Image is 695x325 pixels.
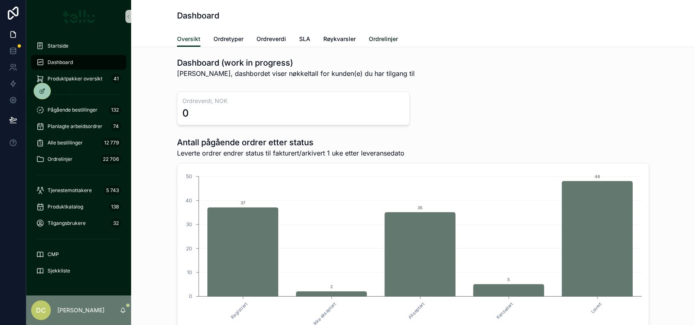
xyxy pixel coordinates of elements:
h1: Antall pågående ordrer etter status [177,137,404,148]
a: Planlagte arbeidsordrer74 [31,119,126,134]
img: App logo [63,10,95,23]
a: SLA [299,32,310,48]
div: 12 779 [102,138,121,148]
div: 132 [109,105,121,115]
span: Ordreverdi [257,35,286,43]
a: Tjenestemottakere5 743 [31,183,126,198]
span: Røykvarsler [323,35,356,43]
a: Produktkatalog138 [31,199,126,214]
text: Registrert [230,301,249,320]
a: Oversikt [177,32,200,47]
h3: Ordreverdi, NOK [182,97,404,105]
div: 0 [182,107,189,120]
tspan: 30 [186,221,192,227]
tspan: 0 [189,293,192,299]
div: 22 706 [100,154,121,164]
tspan: 20 [186,245,192,252]
span: DC [36,305,46,315]
span: Leverte ordrer endrer status til fakturert/arkivert 1 uke etter leveransedato [177,148,404,158]
h1: Dashboard (work in progress) [177,57,415,69]
a: Ordrelinjer22 706 [31,152,126,167]
span: Ordrelinjer [48,156,73,162]
tspan: 10 [187,269,192,275]
text: 35 [418,205,422,210]
span: Tilgangsbrukere [48,220,86,227]
span: Planlagte arbeidsordrer [48,123,102,130]
a: Tilgangsbrukere32 [31,216,126,231]
span: Startside [48,43,68,49]
span: Ordretyper [213,35,243,43]
span: Tjenestemottakere [48,187,92,194]
a: Ordretyper [213,32,243,48]
a: Startside [31,39,126,53]
text: 2 [330,284,333,289]
p: [PERSON_NAME] [57,306,104,314]
span: Ordrelinjer [369,35,398,43]
text: 5 [507,277,510,282]
text: 48 [595,174,600,179]
div: 32 [111,218,121,228]
span: [PERSON_NAME], dashbordet viser nøkkeltall for kunden(e) du har tilgang til [177,69,415,78]
a: Dashboard [31,55,126,70]
span: CMP [48,251,59,258]
span: Pågående bestillinger [48,107,98,113]
span: Alle bestillinger [48,140,83,146]
tspan: 50 [186,173,192,179]
div: 41 [111,74,121,84]
h1: Dashboard [177,10,219,21]
text: 37 [241,200,245,205]
a: Produktpakker oversikt41 [31,71,126,86]
a: Ordreverdi [257,32,286,48]
span: Produktpakker oversikt [48,76,102,82]
span: Sjekkliste [48,268,70,274]
a: Alle bestillinger12 779 [31,135,126,150]
a: CMP [31,247,126,262]
div: 138 [109,202,121,212]
a: Ordrelinjer [369,32,398,48]
text: Kansellert [495,301,514,320]
div: scrollable content [26,33,131,289]
a: Pågående bestillinger132 [31,103,126,117]
text: Akseptert [407,301,426,320]
a: Røykvarsler [323,32,356,48]
div: 5 743 [104,185,121,195]
tspan: 40 [186,197,192,204]
span: SLA [299,35,310,43]
a: Sjekkliste [31,263,126,278]
div: 74 [111,121,121,131]
span: Dashboard [48,59,73,66]
span: Produktkatalog [48,204,83,210]
text: Levert [590,301,603,315]
span: Oversikt [177,35,200,43]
